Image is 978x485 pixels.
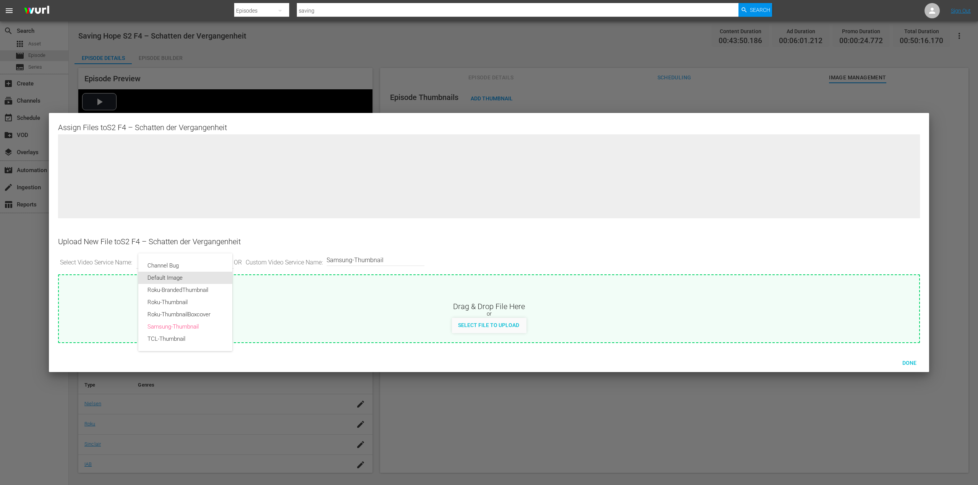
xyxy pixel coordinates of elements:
[147,284,223,296] div: Roku-BrandedThumbnail
[147,333,223,345] div: TCL-Thumbnail
[147,296,223,308] div: Roku-Thumbnail
[147,272,223,284] div: Default Image
[147,321,223,333] div: Samsung-Thumbnail
[147,259,223,272] div: Channel Bug
[147,308,223,321] div: Roku-ThumbnailBoxcover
